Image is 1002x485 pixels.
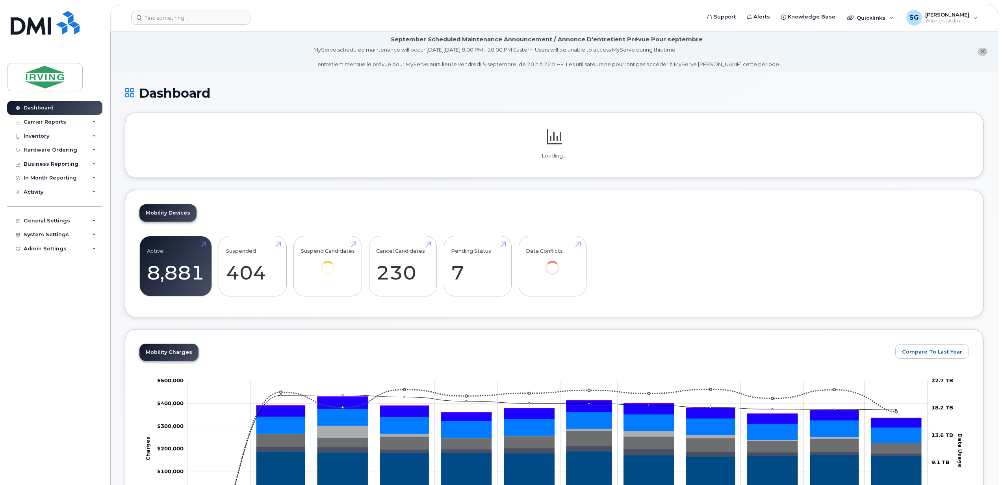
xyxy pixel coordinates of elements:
button: close notification [978,48,987,56]
a: Suspended 404 [226,240,279,292]
h1: Dashboard [125,86,983,100]
a: Cancel Candidates 230 [376,240,429,292]
tspan: Data Usage [957,433,963,467]
tspan: 9.1 TB [931,459,950,465]
tspan: 13.6 TB [931,432,953,438]
g: $0 [157,445,184,452]
a: Suspend Candidates [301,240,355,285]
tspan: 18.2 TB [931,404,953,411]
tspan: $500,000 [157,377,184,383]
a: Mobility Charges [139,344,199,361]
tspan: $400,000 [157,400,184,406]
tspan: $300,000 [157,422,184,429]
g: $0 [157,468,184,474]
a: Data Conflicts [526,240,579,285]
span: Compare To Last Year [902,348,962,355]
tspan: $200,000 [157,445,184,452]
a: Pending Status 7 [451,240,504,292]
g: $0 [157,422,184,429]
button: Compare To Last Year [895,344,969,359]
a: Active 8,881 [147,240,204,292]
tspan: Charges [144,437,150,461]
tspan: 22.7 TB [931,377,953,383]
g: $0 [157,400,184,406]
tspan: $100,000 [157,468,184,474]
p: Loading... [139,152,969,159]
a: Mobility Devices [139,204,197,222]
g: $0 [157,377,184,383]
div: September Scheduled Maintenance Announcement / Annonce D'entretient Prévue Pour septembre [391,35,703,44]
div: MyServe scheduled maintenance will occur [DATE][DATE] 8:00 PM - 10:00 PM Eastern. Users will be u... [314,46,780,68]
